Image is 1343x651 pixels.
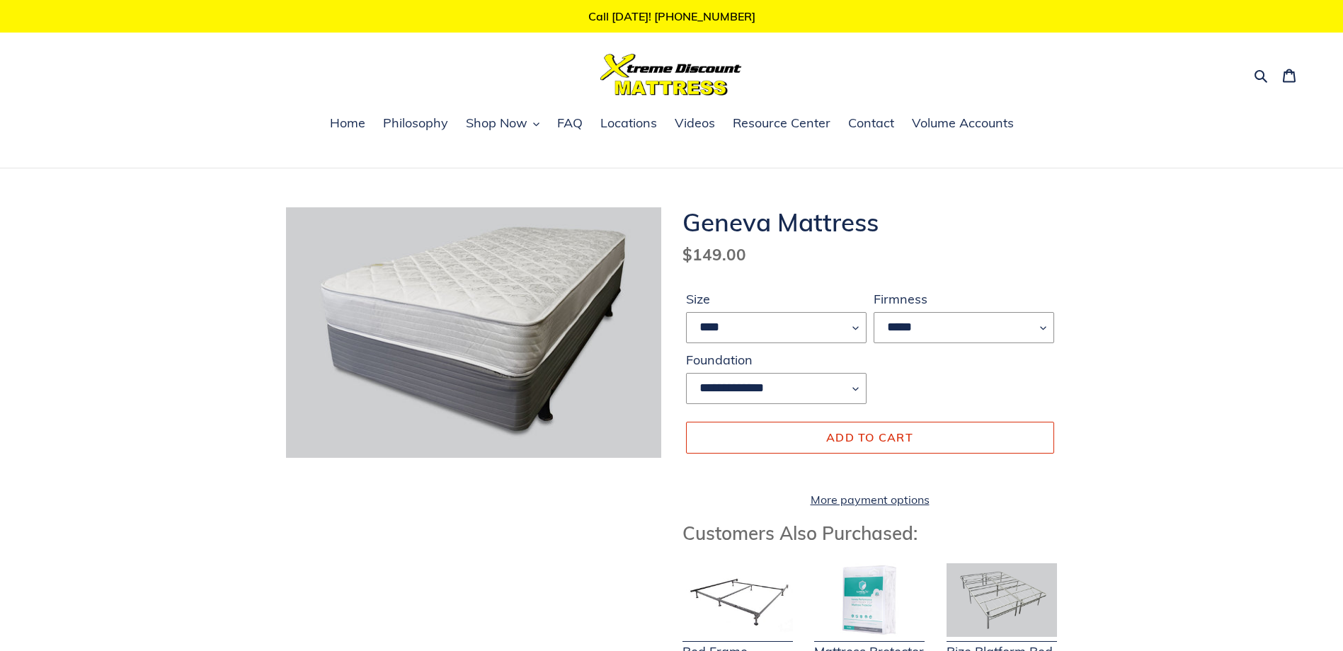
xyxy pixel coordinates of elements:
[600,54,742,96] img: Xtreme Discount Mattress
[848,115,894,132] span: Contact
[841,113,901,134] a: Contact
[686,422,1054,453] button: Add to cart
[376,113,455,134] a: Philosophy
[668,113,722,134] a: Videos
[905,113,1021,134] a: Volume Accounts
[826,430,913,444] span: Add to cart
[686,350,867,369] label: Foundation
[947,563,1057,637] img: Adjustable Base
[682,563,793,637] img: Bed Frame
[600,115,657,132] span: Locations
[383,115,448,132] span: Philosophy
[593,113,664,134] a: Locations
[682,207,1058,237] h1: Geneva Mattress
[330,115,365,132] span: Home
[550,113,590,134] a: FAQ
[557,115,583,132] span: FAQ
[459,113,547,134] button: Shop Now
[682,522,1058,544] h3: Customers Also Purchased:
[733,115,830,132] span: Resource Center
[726,113,838,134] a: Resource Center
[874,289,1054,309] label: Firmness
[686,491,1054,508] a: More payment options
[323,113,372,134] a: Home
[286,207,661,457] img: Geneva-Mattress-and-Foundation
[675,115,715,132] span: Videos
[814,563,925,637] img: Mattress Protector
[686,289,867,309] label: Size
[466,115,527,132] span: Shop Now
[682,244,746,265] span: $149.00
[912,115,1014,132] span: Volume Accounts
